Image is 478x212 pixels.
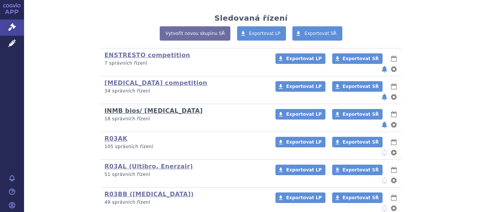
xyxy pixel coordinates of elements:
[390,120,398,129] button: nastavení
[343,139,379,145] span: Exportovat SŘ
[390,138,398,147] button: lhůty
[390,193,398,202] button: lhůty
[275,81,325,92] a: Exportovat LP
[390,165,398,174] button: lhůty
[104,144,266,150] p: 105 správních řízení
[286,195,322,200] span: Exportovat LP
[237,26,286,41] a: Exportovat LP
[332,53,383,64] a: Exportovat SŘ
[104,199,266,206] p: 49 správních řízení
[104,51,190,59] a: ENSTRESTO competition
[286,167,322,173] span: Exportovat LP
[104,116,266,122] p: 18 správních řízení
[381,92,388,101] button: notifikace
[381,120,388,129] button: notifikace
[160,26,230,41] a: Vytvořit novou skupinu SŘ
[390,92,398,101] button: nastavení
[104,88,266,94] p: 34 správních řízení
[332,81,383,92] a: Exportovat SŘ
[390,176,398,185] button: nastavení
[332,137,383,147] a: Exportovat SŘ
[286,112,322,117] span: Exportovat LP
[343,195,379,200] span: Exportovat SŘ
[292,26,342,41] a: Exportovat SŘ
[104,107,203,114] a: INMB bios/ [MEDICAL_DATA]
[381,65,388,74] button: notifikace
[390,65,398,74] button: nastavení
[390,110,398,119] button: lhůty
[104,60,266,67] p: 7 správních řízení
[381,176,388,185] button: notifikace
[390,148,398,157] button: nastavení
[343,167,379,173] span: Exportovat SŘ
[275,109,325,120] a: Exportovat LP
[249,31,281,36] span: Exportovat LP
[275,165,325,175] a: Exportovat LP
[304,31,337,36] span: Exportovat SŘ
[381,148,388,157] button: notifikace
[104,171,266,178] p: 51 správních řízení
[343,56,379,61] span: Exportovat SŘ
[104,135,127,142] a: R03AK
[275,137,325,147] a: Exportovat LP
[275,53,325,64] a: Exportovat LP
[332,165,383,175] a: Exportovat SŘ
[390,54,398,63] button: lhůty
[275,192,325,203] a: Exportovat LP
[286,84,322,89] span: Exportovat LP
[332,109,383,120] a: Exportovat SŘ
[390,82,398,91] button: lhůty
[104,163,193,170] a: R03AL (Ultibro, Enerzair)
[343,84,379,89] span: Exportovat SŘ
[214,14,287,23] h2: Sledovaná řízení
[104,191,194,198] a: R03BB ([MEDICAL_DATA])
[286,56,322,61] span: Exportovat LP
[332,192,383,203] a: Exportovat SŘ
[104,79,207,86] a: [MEDICAL_DATA] competition
[343,112,379,117] span: Exportovat SŘ
[286,139,322,145] span: Exportovat LP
